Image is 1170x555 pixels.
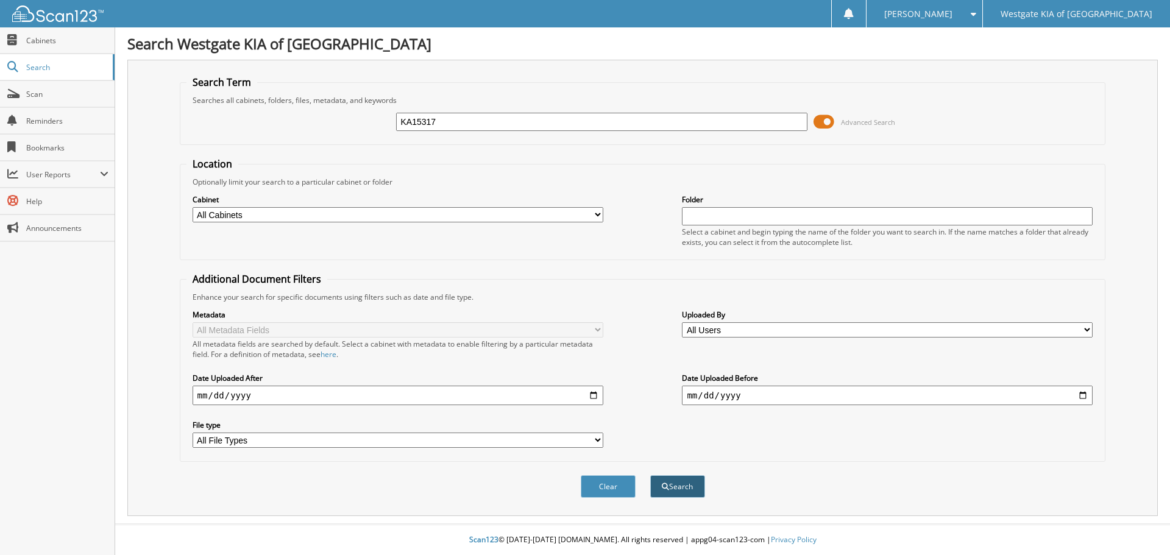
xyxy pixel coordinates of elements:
[771,534,817,545] a: Privacy Policy
[26,223,108,233] span: Announcements
[186,76,257,89] legend: Search Term
[186,157,238,171] legend: Location
[26,89,108,99] span: Scan
[26,196,108,207] span: Help
[26,143,108,153] span: Bookmarks
[193,373,603,383] label: Date Uploaded After
[884,10,952,18] span: [PERSON_NAME]
[12,5,104,22] img: scan123-logo-white.svg
[682,373,1093,383] label: Date Uploaded Before
[321,349,336,359] a: here
[26,35,108,46] span: Cabinets
[186,177,1099,187] div: Optionally limit your search to a particular cabinet or folder
[193,386,603,405] input: start
[841,118,895,127] span: Advanced Search
[26,169,100,180] span: User Reports
[650,475,705,498] button: Search
[682,194,1093,205] label: Folder
[581,475,636,498] button: Clear
[127,34,1158,54] h1: Search Westgate KIA of [GEOGRAPHIC_DATA]
[682,227,1093,247] div: Select a cabinet and begin typing the name of the folder you want to search in. If the name match...
[193,420,603,430] label: File type
[26,116,108,126] span: Reminders
[193,339,603,359] div: All metadata fields are searched by default. Select a cabinet with metadata to enable filtering b...
[1109,497,1170,555] iframe: Chat Widget
[186,95,1099,105] div: Searches all cabinets, folders, files, metadata, and keywords
[682,386,1093,405] input: end
[115,525,1170,555] div: © [DATE]-[DATE] [DOMAIN_NAME]. All rights reserved | appg04-scan123-com |
[186,292,1099,302] div: Enhance your search for specific documents using filters such as date and file type.
[1001,10,1152,18] span: Westgate KIA of [GEOGRAPHIC_DATA]
[26,62,107,72] span: Search
[193,309,603,320] label: Metadata
[186,272,327,286] legend: Additional Document Filters
[469,534,498,545] span: Scan123
[682,309,1093,320] label: Uploaded By
[193,194,603,205] label: Cabinet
